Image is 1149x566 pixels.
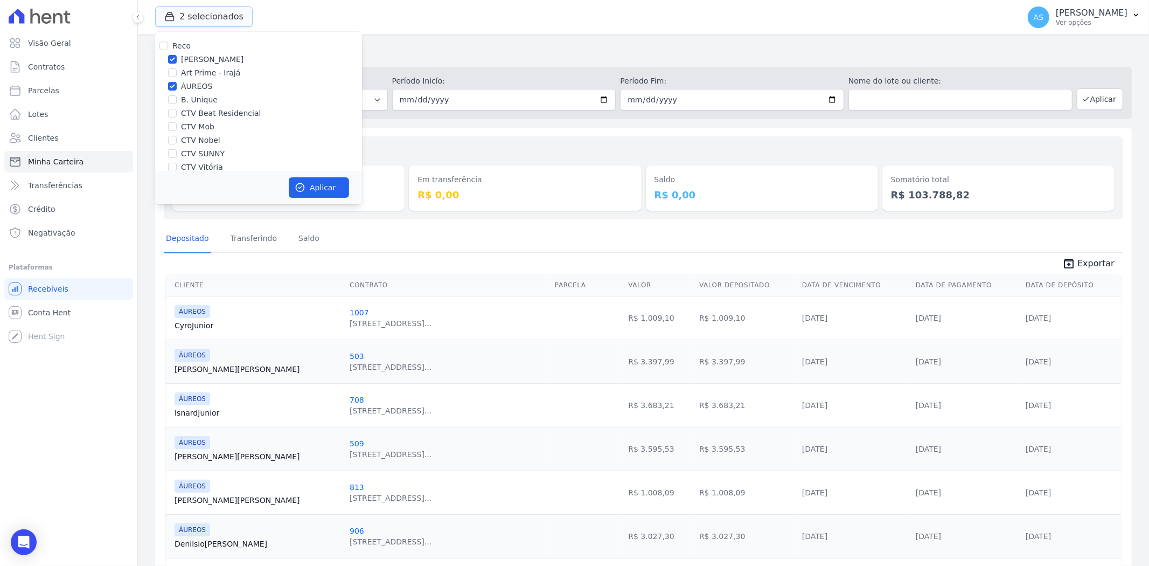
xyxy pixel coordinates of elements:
[4,198,133,220] a: Crédito
[350,483,364,492] a: 813
[350,362,431,372] div: [STREET_ADDRESS]...
[802,445,827,453] a: [DATE]
[175,451,341,462] a: [PERSON_NAME][PERSON_NAME]
[4,222,133,244] a: Negativação
[11,529,37,555] div: Open Intercom Messenger
[1056,8,1127,18] p: [PERSON_NAME]
[345,274,551,296] th: Contrato
[802,357,827,366] a: [DATE]
[1026,445,1051,453] a: [DATE]
[181,121,214,133] label: CTV Mob
[175,495,341,506] a: [PERSON_NAME][PERSON_NAME]
[175,364,341,375] a: [PERSON_NAME][PERSON_NAME]
[1026,532,1051,541] a: [DATE]
[916,401,941,410] a: [DATE]
[4,278,133,300] a: Recebíveis
[624,427,695,471] td: R$ 3.595,53
[28,61,65,72] span: Contratos
[28,284,68,294] span: Recebíveis
[350,527,364,535] a: 906
[350,318,431,329] div: [STREET_ADDRESS]...
[916,314,941,322] a: [DATE]
[155,6,253,27] button: 2 selecionados
[695,427,798,471] td: R$ 3.595,53
[28,227,75,238] span: Negativação
[1034,13,1043,21] span: AS
[164,225,211,253] a: Depositado
[175,392,210,405] span: ÁUREOS
[4,175,133,196] a: Transferências
[175,539,341,549] a: Denilsio[PERSON_NAME]
[350,536,431,547] div: [STREET_ADDRESS]...
[1054,257,1123,272] a: unarchive Exportar
[181,54,243,65] label: [PERSON_NAME]
[695,383,798,427] td: R$ 3.683,21
[350,352,364,361] a: 503
[802,314,827,322] a: [DATE]
[916,532,941,541] a: [DATE]
[624,471,695,514] td: R$ 1.008,09
[181,162,223,173] label: CTV Vitória
[417,174,632,185] dt: Em transferência
[695,514,798,558] td: R$ 3.027,30
[350,449,431,460] div: [STREET_ADDRESS]...
[296,225,322,253] a: Saldo
[28,156,83,167] span: Minha Carteira
[181,108,261,119] label: CTV Beat Residencial
[891,174,1106,185] dt: Somatório total
[350,396,364,404] a: 708
[620,75,844,87] label: Período Fim:
[802,401,827,410] a: [DATE]
[4,302,133,323] a: Conta Hent
[175,480,210,493] span: ÁUREOS
[289,177,349,198] button: Aplicar
[798,274,911,296] th: Data de Vencimento
[28,38,71,49] span: Visão Geral
[551,274,624,296] th: Parcela
[802,488,827,497] a: [DATE]
[175,305,210,318] span: ÁUREOS
[155,43,1132,63] h2: Minha Carteira
[4,103,133,125] a: Lotes
[848,75,1073,87] label: Nome do lote ou cliente:
[181,67,240,79] label: Art Prime - Irajá
[624,296,695,340] td: R$ 1.009,10
[175,349,210,362] span: ÁUREOS
[181,81,212,92] label: ÁUREOS
[175,523,210,536] span: ÁUREOS
[28,307,71,318] span: Conta Hent
[28,133,58,143] span: Clientes
[1019,2,1149,32] button: AS [PERSON_NAME] Ver opções
[350,308,369,317] a: 1007
[350,493,431,503] div: [STREET_ADDRESS]...
[695,471,798,514] td: R$ 1.008,09
[28,109,48,120] span: Lotes
[695,340,798,383] td: R$ 3.397,99
[911,274,1021,296] th: Data de Pagamento
[172,42,191,50] label: Reco
[228,225,280,253] a: Transferindo
[4,151,133,172] a: Minha Carteira
[175,320,341,331] a: CyroJunior
[1077,88,1123,110] button: Aplicar
[1026,314,1051,322] a: [DATE]
[654,174,869,185] dt: Saldo
[1021,274,1121,296] th: Data de Depósito
[802,532,827,541] a: [DATE]
[28,204,55,215] span: Crédito
[181,148,225,160] label: CTV SUNNY
[624,274,695,296] th: Valor
[695,296,798,340] td: R$ 1.009,10
[891,188,1106,202] dd: R$ 103.788,82
[28,85,59,96] span: Parcelas
[624,340,695,383] td: R$ 3.397,99
[654,188,869,202] dd: R$ 0,00
[9,261,129,274] div: Plataformas
[1062,257,1075,270] i: unarchive
[1056,18,1127,27] p: Ver opções
[175,436,210,449] span: ÁUREOS
[1077,257,1115,270] span: Exportar
[916,357,941,366] a: [DATE]
[1026,401,1051,410] a: [DATE]
[695,274,798,296] th: Valor Depositado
